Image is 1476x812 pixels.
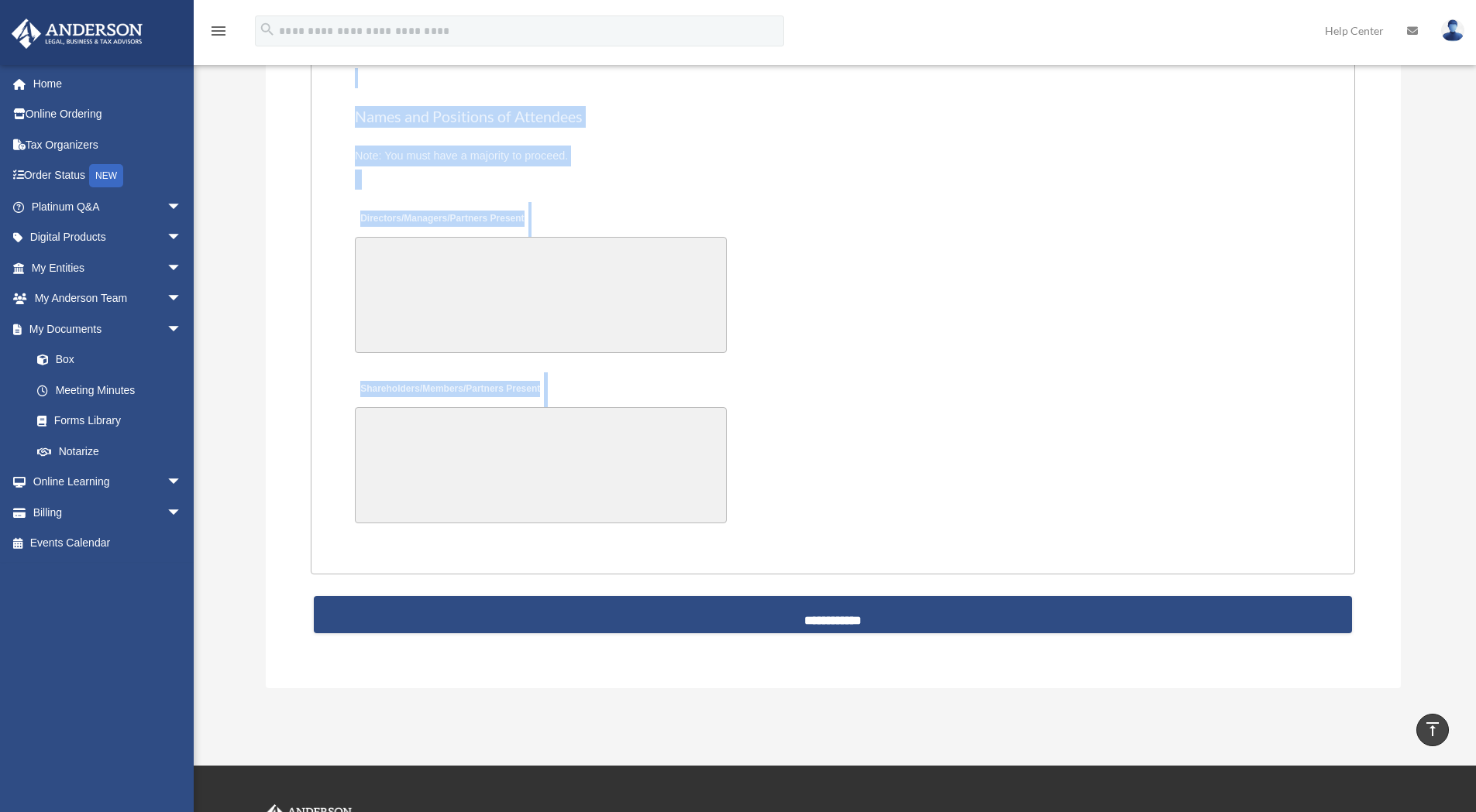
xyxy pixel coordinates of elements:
span: arrow_drop_down [167,222,198,254]
a: Box [22,344,205,375]
a: Forms Library [22,406,205,437]
a: Order StatusNEW [11,160,205,192]
span: arrow_drop_down [167,313,198,345]
label: Shareholders/Members/Partners Present [355,379,544,400]
img: User Pic [1441,19,1464,42]
i: search [259,21,276,38]
a: Billingarrow_drop_down [11,497,205,528]
i: menu [209,22,228,40]
a: Home [11,68,205,99]
span: arrow_drop_down [167,497,198,529]
a: Platinum Q&Aarrow_drop_down [11,191,205,222]
i: vertical_align_top [1423,720,1442,738]
a: Events Calendar [11,528,205,559]
a: Meeting Minutes [22,375,198,406]
h2: Names and Positions of Attendees [355,106,1311,128]
a: My Anderson Teamarrow_drop_down [11,283,205,314]
a: My Entitiesarrow_drop_down [11,252,205,283]
span: arrow_drop_down [167,191,198,223]
a: Digital Productsarrow_drop_down [11,222,205,253]
a: vertical_align_top [1416,714,1449,746]
span: Note: You must have a majority to proceed. [355,149,568,162]
a: My Documentsarrow_drop_down [11,313,205,344]
a: Online Learningarrow_drop_down [11,467,205,498]
div: NEW [89,164,123,187]
a: Tax Organizers [11,129,205,160]
a: Notarize [22,436,205,467]
label: Directors/Managers/Partners Present [355,209,528,230]
span: arrow_drop_down [167,252,198,284]
img: Anderson Advisors Platinum Portal [7,19,147,49]
a: menu [209,27,228,40]
span: arrow_drop_down [167,467,198,499]
a: Online Ordering [11,99,205,130]
span: arrow_drop_down [167,283,198,315]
